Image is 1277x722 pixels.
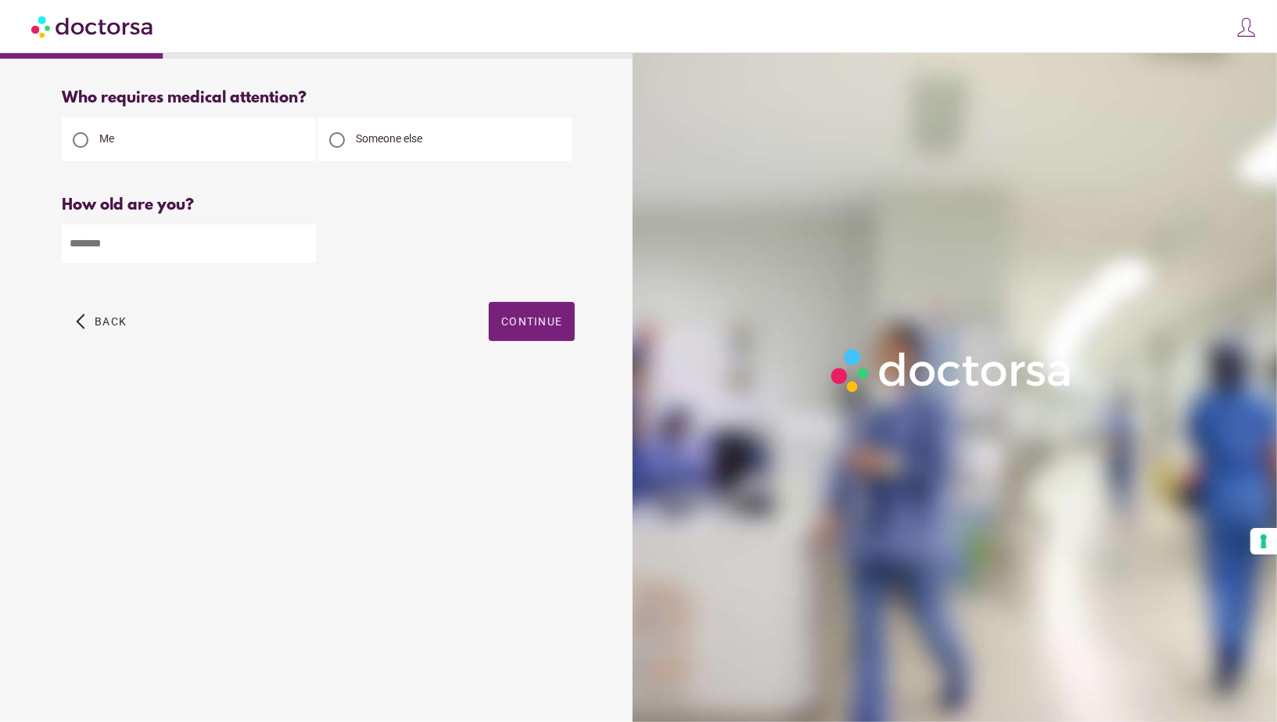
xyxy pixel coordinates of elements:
[824,342,1080,399] img: Logo-Doctorsa-trans-White-partial-flat.png
[1250,528,1277,555] button: Your consent preferences for tracking technologies
[489,302,575,341] button: Continue
[62,89,575,107] div: Who requires medical attention?
[70,302,133,341] button: arrow_back_ios Back
[99,132,114,145] span: Me
[95,315,127,328] span: Back
[501,315,562,328] span: Continue
[62,196,575,214] div: How old are you?
[356,132,422,145] span: Someone else
[1236,16,1257,38] img: icons8-customer-100.png
[31,9,155,44] img: Doctorsa.com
